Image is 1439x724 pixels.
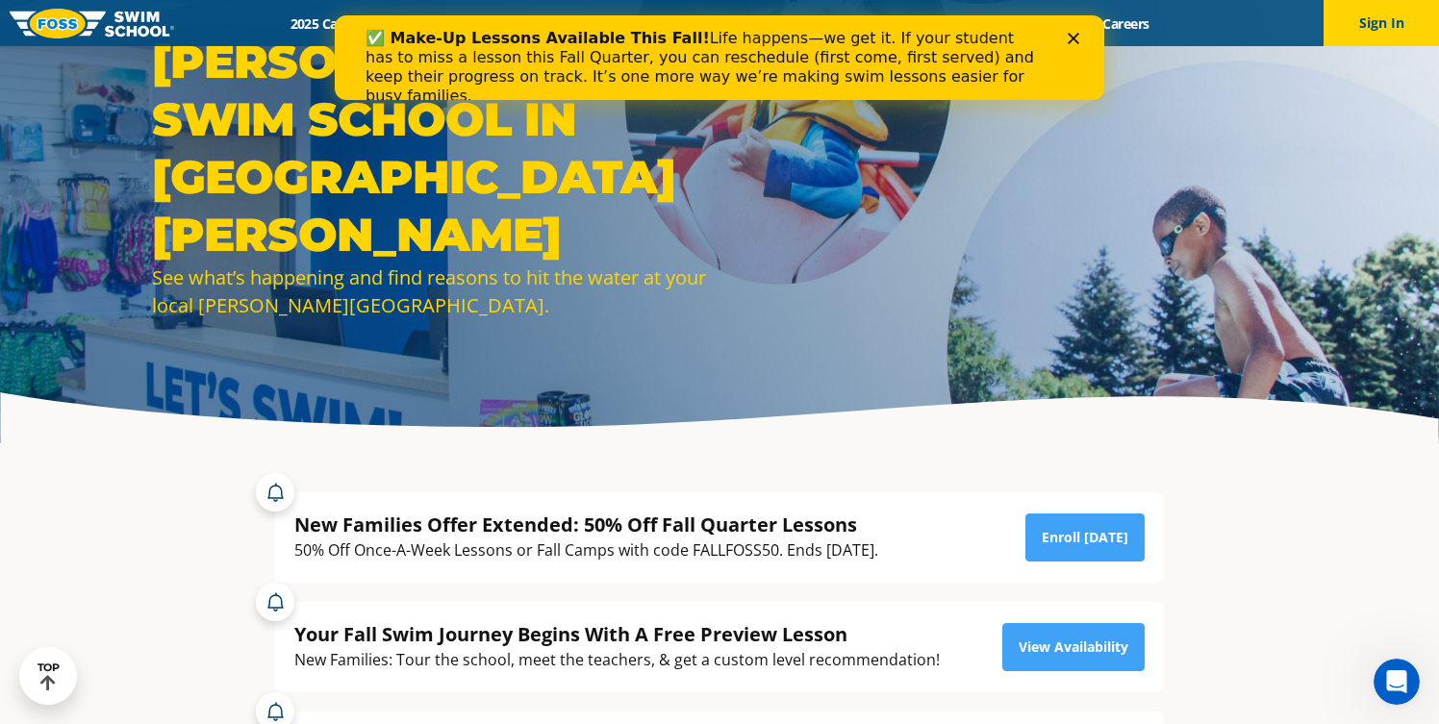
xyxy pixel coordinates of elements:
[1025,513,1145,562] a: Enroll [DATE]
[335,15,1104,100] iframe: Intercom live chat banner
[294,647,940,673] div: New Families: Tour the school, meet the teachers, & get a custom level recommendation!
[474,14,643,33] a: Swim Path® Program
[393,14,474,33] a: Schools
[821,14,1025,33] a: Swim Like [PERSON_NAME]
[273,14,393,33] a: 2025 Calendar
[31,13,708,90] div: Life happens—we get it. If your student has to miss a lesson this Fall Quarter, you can reschedul...
[294,512,878,537] div: New Families Offer Extended: 50% Off Fall Quarter Lessons
[1002,623,1145,671] a: View Availability
[152,33,710,263] h1: [PERSON_NAME] Swim School in [GEOGRAPHIC_DATA][PERSON_NAME]
[733,17,752,29] div: Close
[1025,14,1086,33] a: Blog
[294,537,878,563] div: 50% Off Once-A-Week Lessons or Fall Camps with code FALLFOSS50. Ends [DATE].
[31,13,375,32] b: ✅ Make-Up Lessons Available This Fall!
[38,662,60,691] div: TOP
[10,9,174,38] img: FOSS Swim School Logo
[294,621,940,647] div: Your Fall Swim Journey Begins With A Free Preview Lesson
[152,263,710,319] div: See what’s happening and find reasons to hit the water at your local [PERSON_NAME][GEOGRAPHIC_DATA].
[644,14,822,33] a: About [PERSON_NAME]
[1086,14,1166,33] a: Careers
[1374,659,1420,705] iframe: Intercom live chat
